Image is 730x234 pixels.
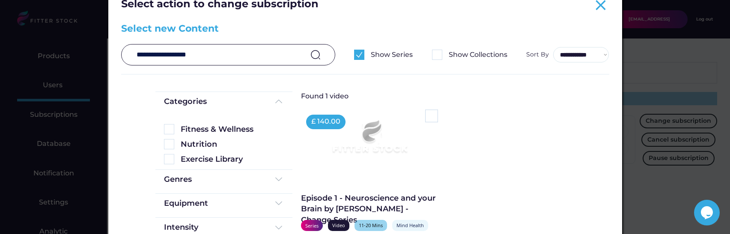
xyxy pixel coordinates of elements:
[164,154,174,164] img: Rectangle%205126.svg
[354,50,364,60] img: Group%201000002360.svg
[359,222,383,228] div: 11-20 Mins
[310,50,321,60] img: search-normal.svg
[274,198,284,208] img: Frame%20%284%29.svg
[449,50,507,59] div: Show Collections
[332,222,345,228] div: Video
[694,200,721,225] iframe: chat widget
[164,124,174,134] img: Rectangle%205126.svg
[181,139,284,150] div: Nutrition
[301,92,387,101] div: Found 1 video
[181,124,284,135] div: Fitness & Wellness
[396,222,424,228] div: Mind Health
[164,174,192,185] div: Genres
[121,22,219,36] div: Select new Content
[432,50,442,60] img: Rectangle%205126.svg
[274,222,284,233] img: Frame%20%284%29.svg
[371,50,413,59] div: Show Series
[301,193,438,225] div: Episode 1 - Neuroscience and your Brain by [PERSON_NAME] - Change Series
[181,154,284,165] div: Exercise Library
[305,223,319,228] div: Series
[425,110,438,122] img: Rectangle%205126.svg
[164,139,174,149] img: Rectangle%205126.svg
[274,96,284,107] img: Frame%20%285%29.svg
[164,222,198,233] div: Intensity
[274,174,284,184] img: Frame%20%284%29.svg
[526,50,549,59] div: Sort By
[164,96,207,107] div: Categories
[311,117,340,126] div: £ 140.00
[164,198,208,209] div: Equipment
[315,110,424,171] img: Frame%2079%20%281%29.svg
